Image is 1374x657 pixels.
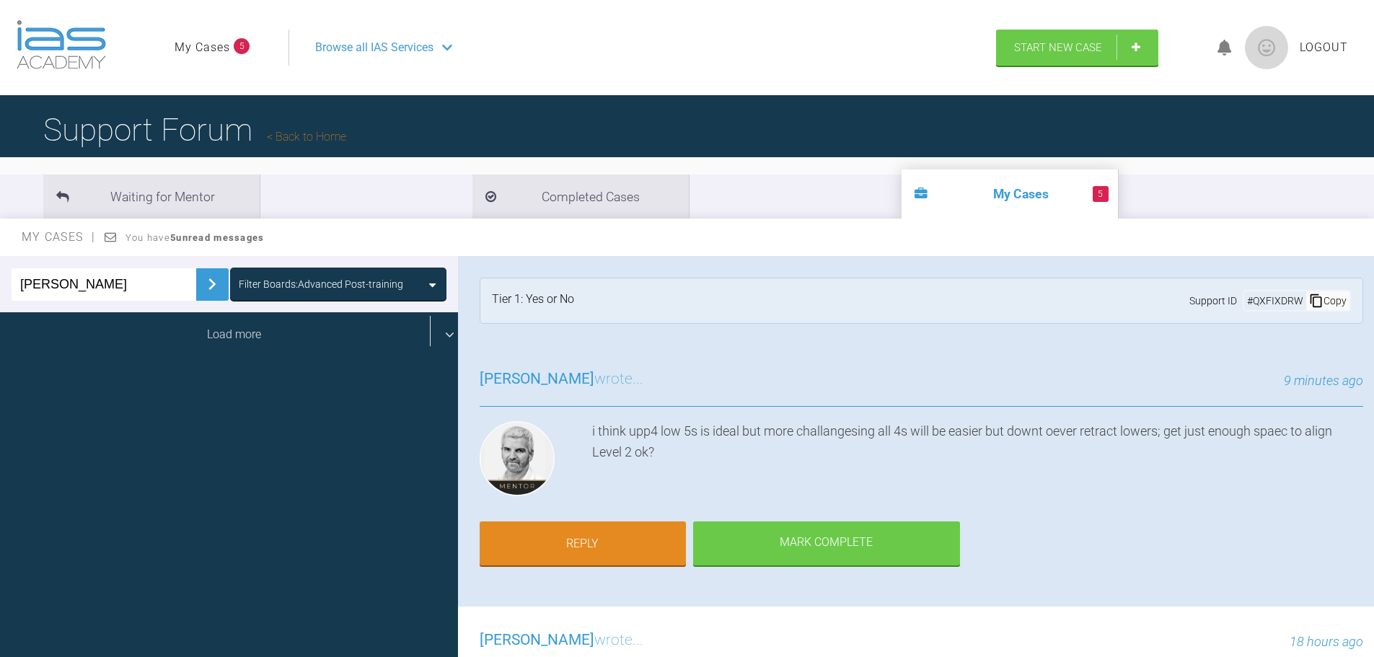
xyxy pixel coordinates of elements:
span: 5 [234,38,250,54]
a: Logout [1300,38,1348,57]
span: Browse all IAS Services [315,38,433,57]
span: 5 [1093,186,1109,202]
h3: wrote... [480,367,643,392]
a: Back to Home [267,130,346,144]
span: Start New Case [1014,41,1102,54]
span: Support ID [1189,293,1237,309]
a: My Cases [175,38,230,57]
span: 18 hours ago [1290,634,1363,649]
div: Mark Complete [693,521,960,566]
img: chevronRight.28bd32b0.svg [201,273,224,296]
img: logo-light.3e3ef733.png [17,20,106,69]
li: Waiting for Mentor [43,175,260,219]
div: # QXFIXDRW [1244,293,1306,309]
div: Copy [1306,291,1349,310]
li: My Cases [902,169,1118,219]
span: My Cases [22,230,96,244]
strong: 5 unread messages [170,232,264,243]
li: Completed Cases [472,175,689,219]
div: Tier 1: Yes or No [492,290,574,312]
img: Ross Hobson [480,421,555,496]
span: You have [125,232,265,243]
div: i think upp4 low 5s is ideal but more challangesing all 4s will be easier but downt oever retract... [592,421,1363,502]
div: Filter Boards: Advanced Post-training [239,276,403,292]
h3: wrote... [480,628,643,653]
a: Start New Case [996,30,1158,66]
a: Reply [480,521,686,566]
h1: Support Forum [43,105,346,155]
img: profile.png [1245,26,1288,69]
input: Enter Case ID or Title [12,268,196,301]
span: [PERSON_NAME] [480,631,594,648]
span: 9 minutes ago [1284,373,1363,388]
span: [PERSON_NAME] [480,370,594,387]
